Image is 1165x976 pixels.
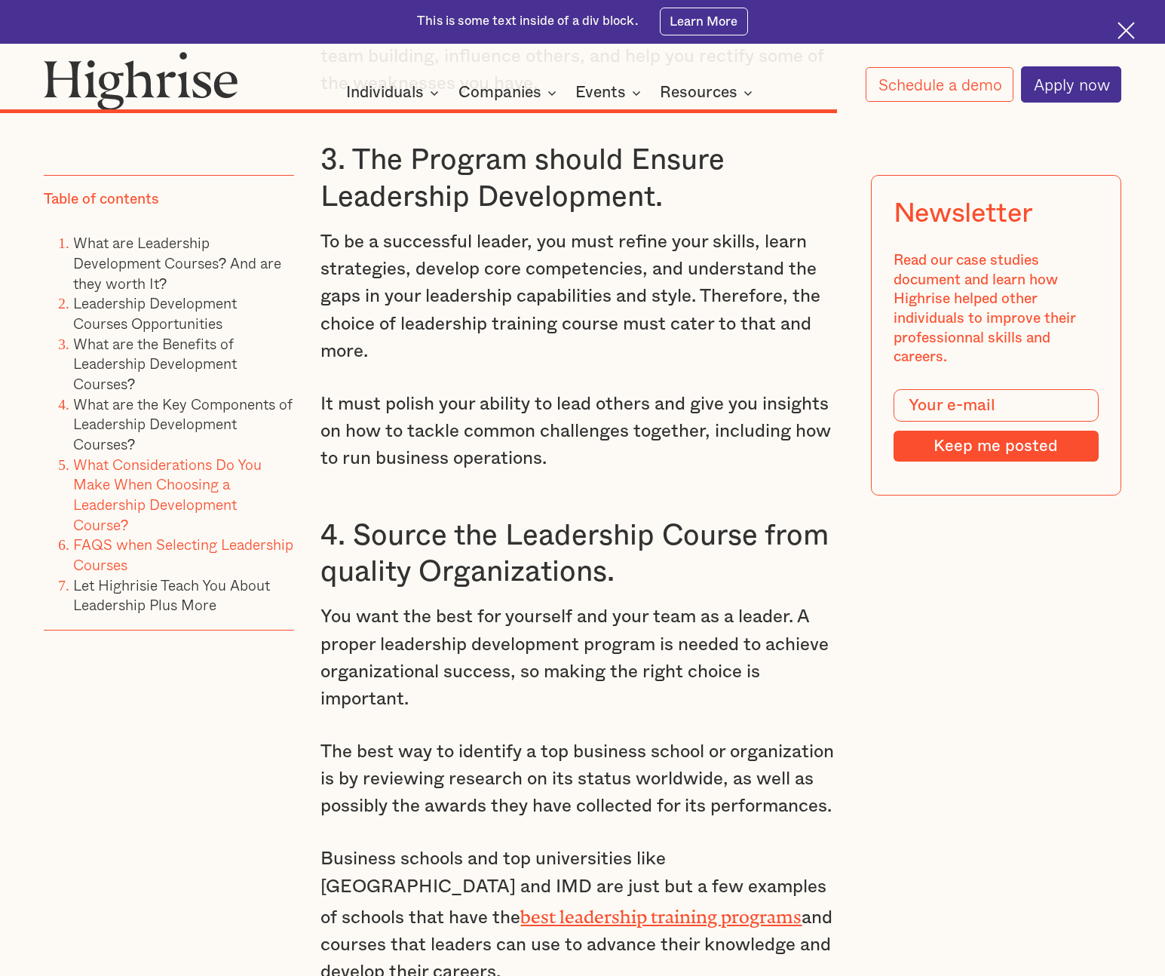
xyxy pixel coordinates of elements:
a: Learn More [660,8,748,35]
div: Read our case studies document and learn how Highrise helped other individuals to improve their p... [894,251,1099,367]
img: Cross icon [1117,22,1135,39]
a: Apply now [1021,66,1121,102]
a: What Considerations Do You Make When Choosing a Leadership Development Course? [73,453,262,536]
div: Resources [660,84,757,102]
a: Leadership Development Courses Opportunities [73,292,237,334]
div: Companies [458,84,541,102]
div: Events [575,84,626,102]
a: FAQS when Selecting Leadership Courses [73,533,293,575]
div: Events [575,84,645,102]
img: Highrise logo [44,51,238,110]
div: This is some text inside of a div block. [417,13,638,30]
h3: 4. Source the Leadership Course from quality Organizations. [320,518,844,591]
h3: 3. The Program should Ensure Leadership Development. [320,143,844,216]
p: The best way to identify a top business school or organization is by reviewing research on its st... [320,738,844,821]
input: Your e-mail [894,389,1099,422]
div: Newsletter [894,198,1032,229]
div: Individuals [346,84,424,102]
a: What are the Benefits of Leadership Development Courses? [73,332,237,394]
div: Individuals [346,84,443,102]
a: Let Highrisie Teach You About Leadership Plus More [73,574,270,616]
p: It must polish your ability to lead others and give you insights on how to tackle common challeng... [320,391,844,473]
p: You want the best for yourself and your team as a leader. A proper leadership development program... [320,603,844,713]
a: best leadership training programs [520,907,802,918]
a: What are the Key Components of Leadership Development Courses? [73,392,293,454]
div: Resources [660,84,737,102]
a: Schedule a demo [866,67,1013,103]
a: What are Leadership Development Courses? And are they worth It? [73,232,282,293]
form: Modal Form [894,389,1099,462]
div: Companies [458,84,561,102]
div: Table of contents [44,190,159,210]
input: Keep me posted [894,431,1099,462]
p: To be a successful leader, you must refine your skills, learn strategies, develop core competenci... [320,229,844,365]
